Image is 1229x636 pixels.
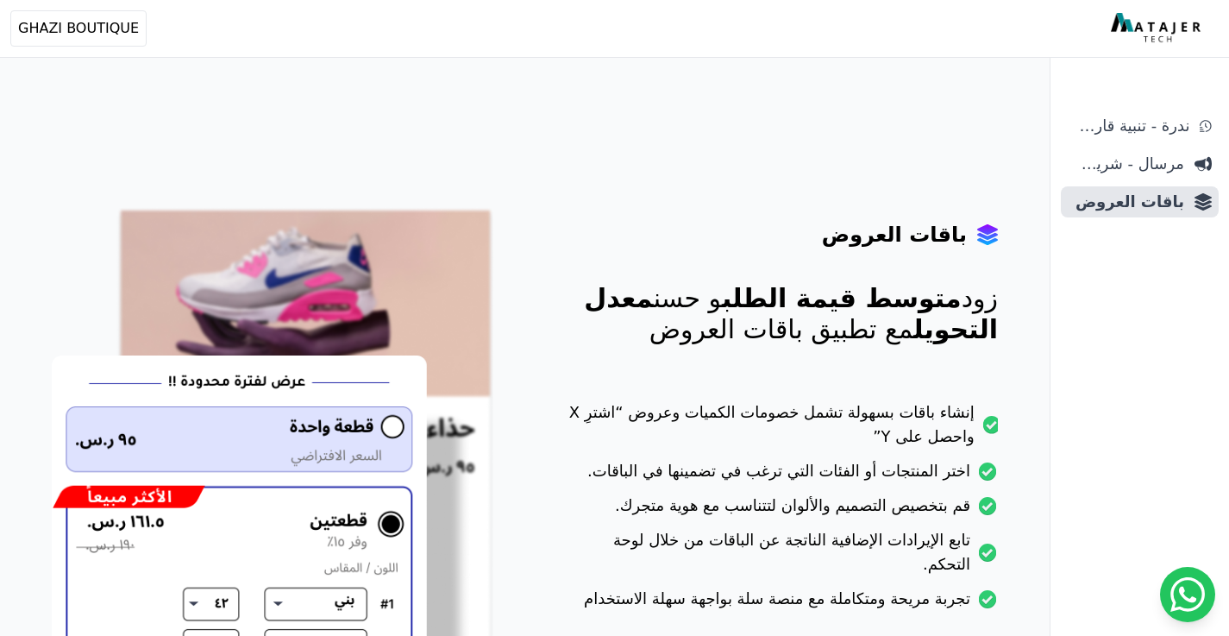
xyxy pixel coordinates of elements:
li: إنشاء باقات بسهولة تشمل خصومات الكميات وعروض “اشترِ X واحصل على Y” [562,400,998,459]
h4: باقات العروض [822,221,967,249]
li: اختر المنتجات أو الفئات التي ترغب في تضمينها في الباقات. [562,459,998,494]
img: MatajerTech Logo [1111,13,1205,44]
span: ندرة - تنبية قارب علي النفاذ [1068,114,1189,138]
p: زود و حسن مع تطبيق باقات العروض [562,283,998,345]
span: GHAZI BOUTIQUE [18,18,139,39]
li: تجربة مريحة ومتكاملة مع منصة سلة بواجهة سهلة الاستخدام [562,587,998,621]
span: معدل التحويل [584,283,998,344]
li: تابع الإيرادات الإضافية الناتجة عن الباقات من خلال لوحة التحكم. [562,528,998,587]
span: باقات العروض [1068,190,1184,214]
span: متوسط قيمة الطلب [722,283,962,313]
span: مرسال - شريط دعاية [1068,152,1184,176]
button: GHAZI BOUTIQUE [10,10,147,47]
li: قم بتخصيص التصميم والألوان لتتناسب مع هوية متجرك. [562,494,998,528]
